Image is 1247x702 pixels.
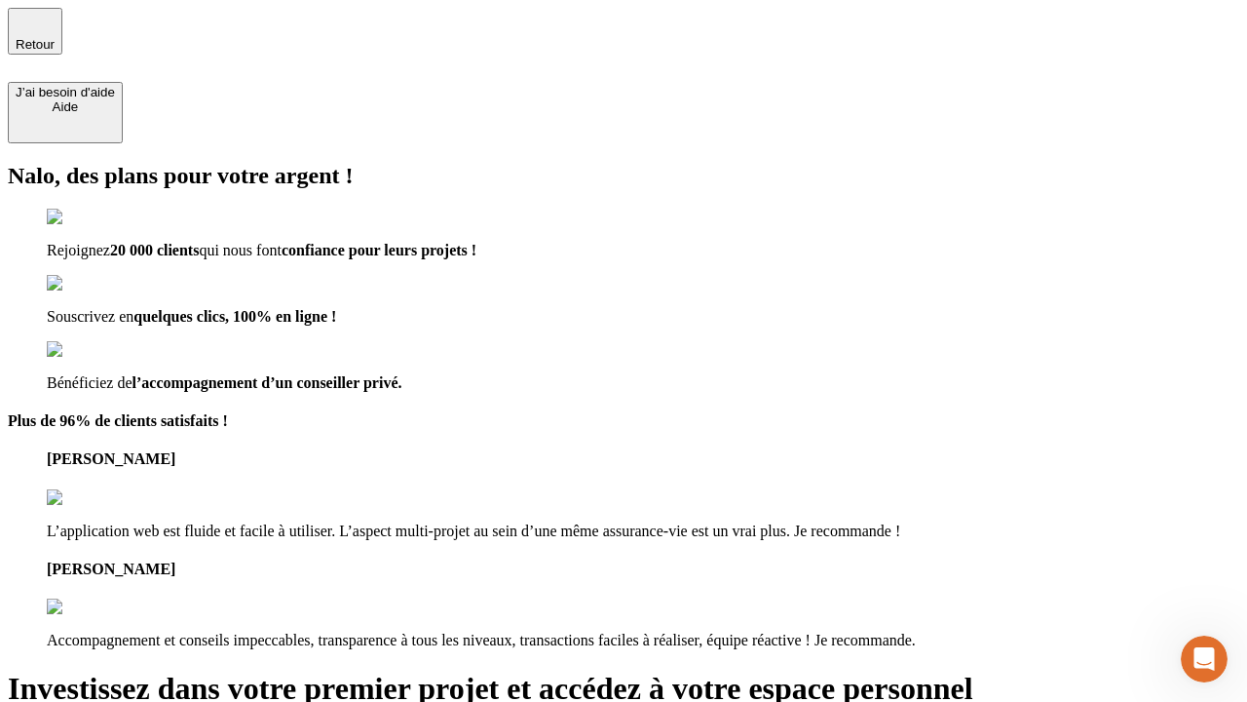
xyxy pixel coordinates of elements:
img: checkmark [47,209,131,226]
h4: [PERSON_NAME] [47,561,1239,578]
span: confiance pour leurs projets ! [282,242,476,258]
span: quelques clics, 100% en ligne ! [133,308,336,325]
span: Bénéficiez de [47,374,132,391]
span: qui nous font [199,242,281,258]
iframe: Intercom live chat [1181,636,1228,682]
img: reviews stars [47,489,143,507]
span: Souscrivez en [47,308,133,325]
button: Retour [8,8,62,55]
span: l’accompagnement d’un conseiller privé. [132,374,402,391]
p: Accompagnement et conseils impeccables, transparence à tous les niveaux, transactions faciles à r... [47,632,1239,649]
h2: Nalo, des plans pour votre argent ! [8,163,1239,189]
p: L’application web est fluide et facile à utiliser. L’aspect multi-projet au sein d’une même assur... [47,523,1239,540]
h4: Plus de 96% de clients satisfaits ! [8,412,1239,430]
span: 20 000 clients [110,242,200,258]
img: checkmark [47,341,131,359]
span: Rejoignez [47,242,110,258]
img: checkmark [47,275,131,292]
div: Aide [16,99,115,114]
button: J’ai besoin d'aideAide [8,82,123,143]
span: Retour [16,37,55,52]
div: J’ai besoin d'aide [16,85,115,99]
img: reviews stars [47,599,143,616]
h4: [PERSON_NAME] [47,450,1239,468]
